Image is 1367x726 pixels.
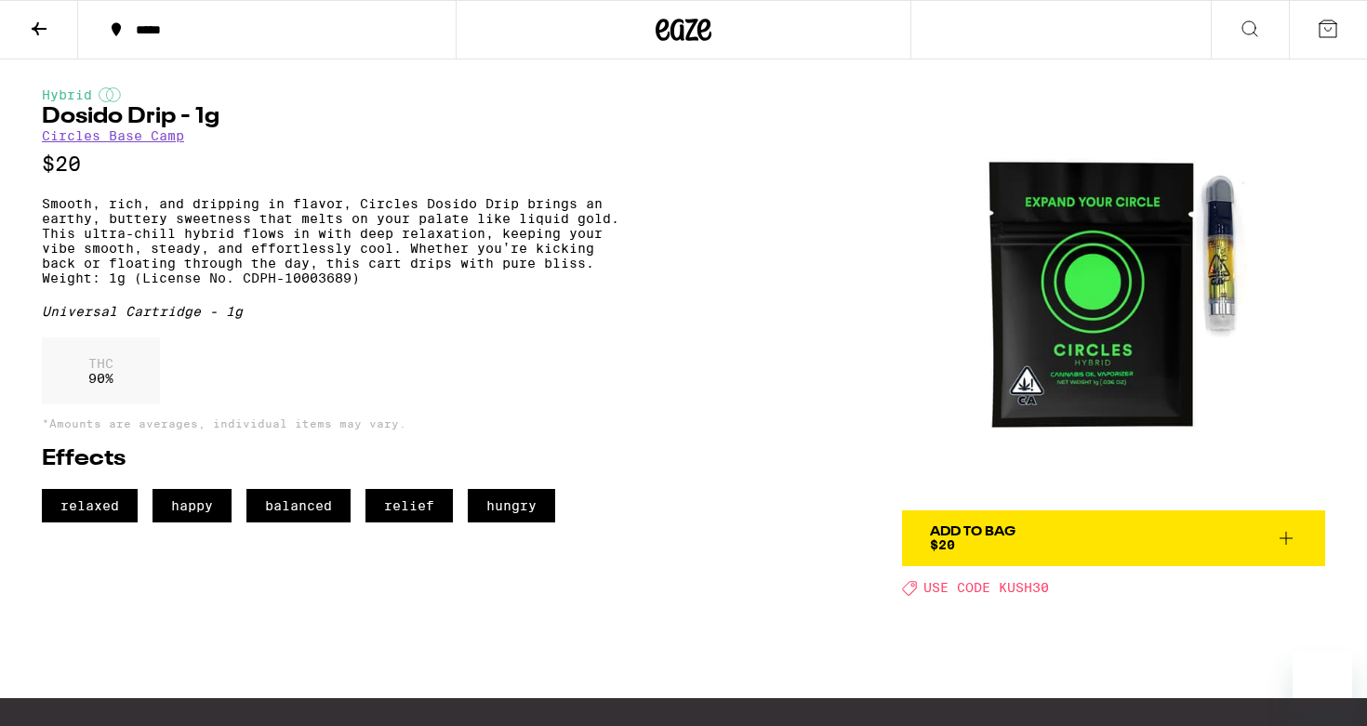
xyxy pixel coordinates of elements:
[468,489,555,522] span: hungry
[930,537,955,552] span: $20
[902,510,1325,566] button: Add To Bag$20
[42,87,619,102] div: Hybrid
[42,448,619,470] h2: Effects
[42,304,619,319] div: Universal Cartridge - 1g
[902,87,1325,510] img: Circles Base Camp - Dosido Drip - 1g
[99,87,121,102] img: hybridColor.svg
[42,196,619,285] p: Smooth, rich, and dripping in flavor, Circles Dosido Drip brings an earthy, buttery sweetness tha...
[42,337,160,404] div: 90 %
[246,489,351,522] span: balanced
[88,356,113,371] p: THC
[1293,652,1352,711] iframe: Button to launch messaging window
[153,489,232,522] span: happy
[923,581,1049,596] span: USE CODE KUSH30
[42,489,138,522] span: relaxed
[930,525,1015,538] div: Add To Bag
[42,128,184,143] a: Circles Base Camp
[42,152,619,176] p: $20
[42,106,619,128] h1: Dosido Drip - 1g
[42,417,619,429] p: *Amounts are averages, individual items may vary.
[365,489,453,522] span: relief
